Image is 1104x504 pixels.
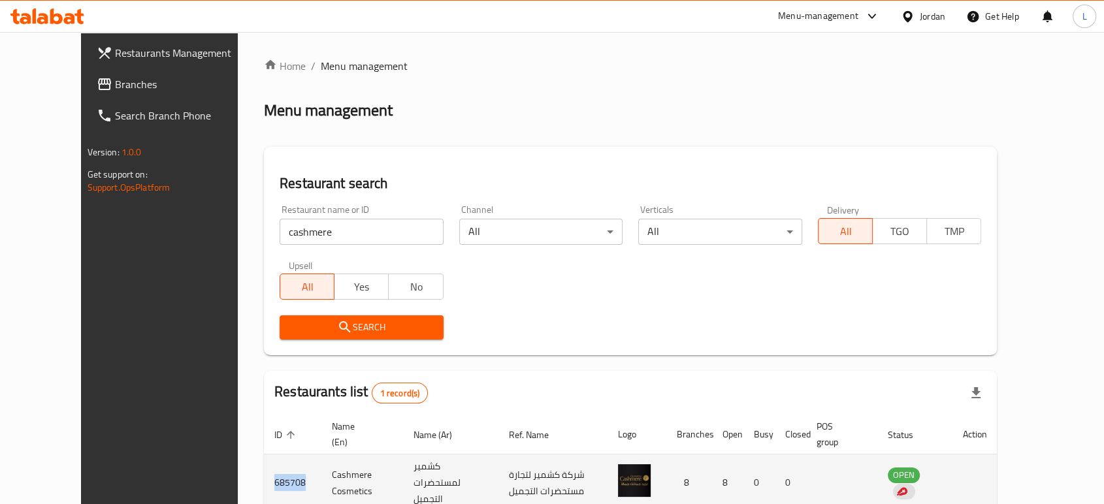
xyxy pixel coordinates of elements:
[824,222,868,241] span: All
[896,486,907,497] img: delivery hero logo
[1082,9,1086,24] span: L
[872,218,927,244] button: TGO
[86,37,265,69] a: Restaurants Management
[618,464,651,497] img: Cashmere Cosmetics
[264,100,393,121] h2: Menu management
[893,484,915,499] div: Indicates that the vendor menu management has been moved to DH Catalog service
[280,315,444,339] button: Search
[321,58,408,74] span: Menu management
[88,144,120,161] span: Version:
[920,9,945,24] div: Jordan
[926,218,981,244] button: TMP
[88,179,170,196] a: Support.OpsPlatform
[290,319,433,336] span: Search
[388,274,443,300] button: No
[280,274,334,300] button: All
[332,418,387,450] span: Name (En)
[817,418,862,450] span: POS group
[932,222,976,241] span: TMP
[115,76,255,92] span: Branches
[86,69,265,100] a: Branches
[608,415,666,454] th: Logo
[86,100,265,131] a: Search Branch Phone
[372,383,429,403] div: Total records count
[827,205,860,214] label: Delivery
[311,58,316,74] li: /
[414,427,469,443] span: Name (Ar)
[334,274,389,300] button: Yes
[372,387,428,400] span: 1 record(s)
[778,8,858,24] div: Menu-management
[638,219,802,245] div: All
[666,415,712,454] th: Branches
[960,377,992,409] div: Export file
[274,382,428,403] h2: Restaurants list
[459,219,623,245] div: All
[264,58,997,74] nav: breadcrumb
[952,415,997,454] th: Action
[115,45,255,61] span: Restaurants Management
[508,427,565,443] span: Ref. Name
[340,277,383,296] span: Yes
[115,108,255,123] span: Search Branch Phone
[775,415,806,454] th: Closed
[264,58,306,74] a: Home
[122,144,142,161] span: 1.0.0
[394,277,438,296] span: No
[743,415,775,454] th: Busy
[888,467,920,482] span: OPEN
[88,166,148,183] span: Get support on:
[280,219,444,245] input: Search for restaurant name or ID..
[888,427,930,443] span: Status
[878,222,922,241] span: TGO
[280,174,981,193] h2: Restaurant search
[274,427,299,443] span: ID
[712,415,743,454] th: Open
[818,218,873,244] button: All
[285,277,329,296] span: All
[289,260,313,270] label: Upsell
